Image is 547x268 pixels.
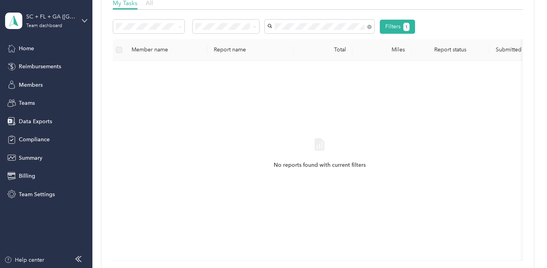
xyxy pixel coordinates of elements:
div: Team dashboard [26,24,62,28]
div: Miles [359,46,405,53]
span: Teams [19,99,35,107]
button: Help center [4,256,44,264]
button: Filters1 [380,20,415,34]
th: Report name [208,39,294,61]
span: 1 [405,24,408,31]
div: SC + FL + GA ([GEOGRAPHIC_DATA]) [26,13,75,21]
th: Member name [125,39,208,61]
span: Report status [417,46,483,53]
span: Members [19,81,43,89]
span: Home [19,44,34,53]
span: Team Settings [19,190,55,199]
span: Summary [19,154,42,162]
span: Reimbursements [19,62,61,71]
span: No reports found with current filters [274,161,366,170]
iframe: Everlance-gr Chat Button Frame [503,224,547,268]
span: Billing [19,172,35,180]
span: Data Exports [19,117,52,126]
button: 1 [403,23,410,31]
div: Member name [132,46,201,53]
span: Compliance [19,135,50,144]
div: Total [300,46,346,53]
